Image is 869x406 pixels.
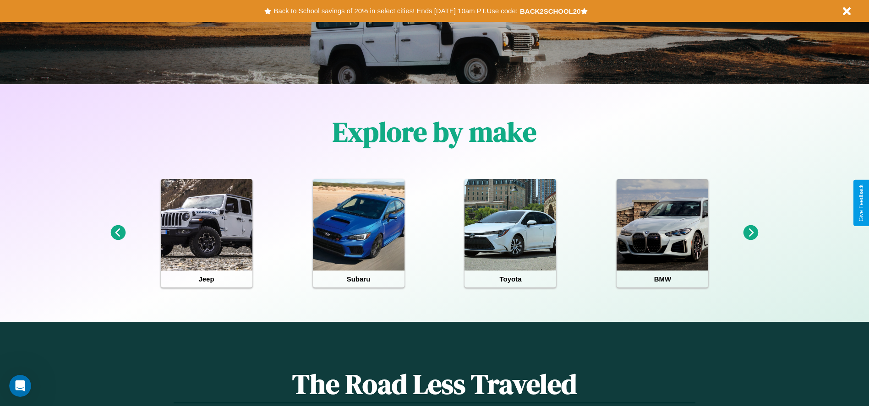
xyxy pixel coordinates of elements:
b: BACK2SCHOOL20 [520,7,581,15]
iframe: Intercom live chat [9,375,31,397]
button: Back to School savings of 20% in select cities! Ends [DATE] 10am PT.Use code: [271,5,519,17]
h4: BMW [617,271,708,287]
h1: Explore by make [333,113,536,151]
h1: The Road Less Traveled [174,365,695,403]
h4: Toyota [465,271,556,287]
h4: Jeep [161,271,252,287]
h4: Subaru [313,271,404,287]
div: Give Feedback [858,184,864,222]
